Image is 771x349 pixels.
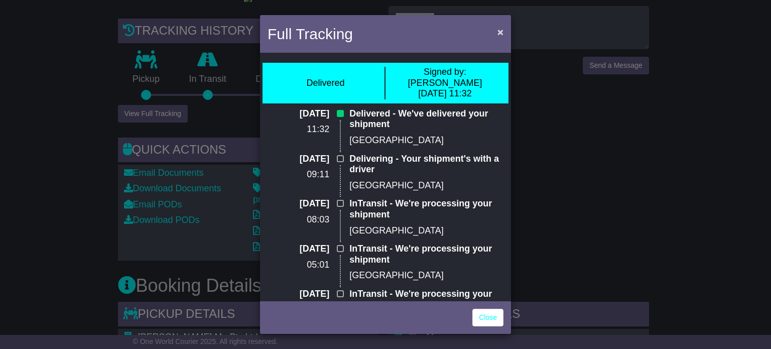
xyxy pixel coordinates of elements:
p: [GEOGRAPHIC_DATA] [349,270,503,281]
p: [DATE] [268,289,329,300]
p: [DATE] [268,154,329,165]
p: [DATE] [268,244,329,255]
p: Delivered - We've delivered your shipment [349,108,503,130]
p: [GEOGRAPHIC_DATA] [349,135,503,146]
span: Signed by: [424,67,466,77]
span: × [497,26,503,38]
div: Delivered [306,78,344,89]
p: [GEOGRAPHIC_DATA] [349,180,503,191]
p: [DATE] [268,108,329,120]
p: 08:03 [268,214,329,225]
button: Close [492,22,508,42]
p: InTransit - We're processing your shipment [349,289,503,310]
p: InTransit - We're processing your shipment [349,244,503,265]
p: 11:32 [268,124,329,135]
p: [DATE] [268,198,329,209]
p: [GEOGRAPHIC_DATA] [349,225,503,237]
p: 05:01 [268,260,329,271]
div: [PERSON_NAME] [DATE] 11:32 [391,67,499,99]
p: InTransit - We're processing your shipment [349,198,503,220]
p: 09:11 [268,169,329,180]
a: Close [472,309,503,326]
p: Delivering - Your shipment's with a driver [349,154,503,175]
h4: Full Tracking [268,23,353,45]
